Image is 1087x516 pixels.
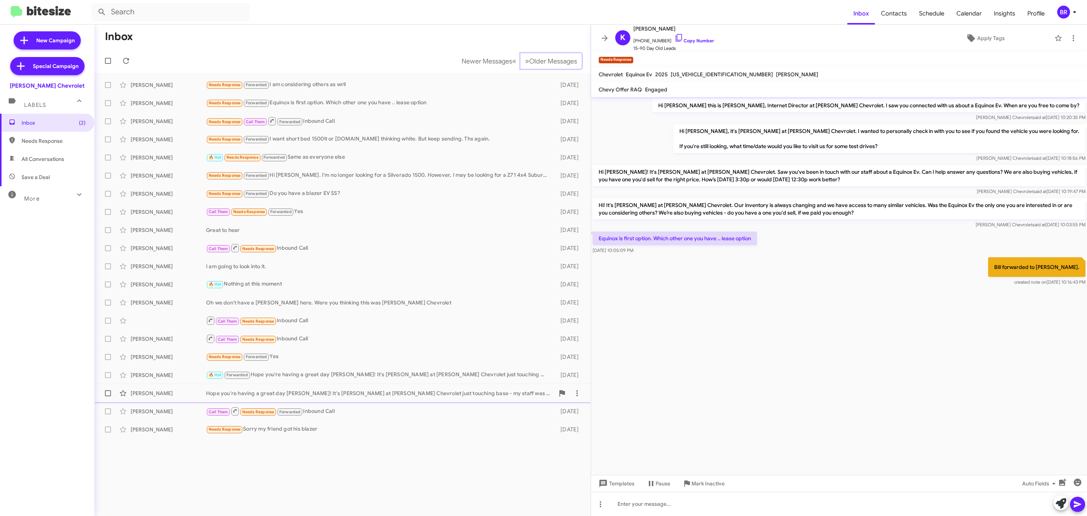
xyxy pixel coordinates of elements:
span: (2) [79,119,86,127]
span: Needs Response [209,82,241,87]
span: Inbox [22,119,86,127]
a: Schedule [913,3,950,25]
span: Forwarded [244,354,269,361]
div: [DATE] [551,190,585,198]
button: Apply Tags [919,31,1051,45]
span: Needs Response [209,173,241,178]
div: [DATE] [551,408,585,415]
p: Equinox is first option. Which other one you have .. lease option [593,232,757,245]
span: said at [1033,155,1046,161]
div: [PERSON_NAME] [131,371,206,379]
span: All Conversations [22,155,64,163]
div: [PERSON_NAME] [131,408,206,415]
span: Needs Response [209,427,241,432]
div: [PERSON_NAME] [131,389,206,397]
span: said at [1033,114,1046,120]
button: Templates [591,477,640,490]
span: Mark Inactive [691,477,725,490]
p: Hi! It's [PERSON_NAME] at [PERSON_NAME] Chevrolet. Our inventory is always changing and we have a... [593,198,1085,219]
span: Forwarded [244,100,269,107]
span: Call Them [209,246,228,251]
span: Needs Response [209,191,241,196]
span: Call Them [209,209,228,214]
span: Forwarded [262,154,287,161]
div: [PERSON_NAME] [131,226,206,234]
span: 🔥 Hot [209,282,222,287]
a: Special Campaign [10,57,85,75]
span: Insights [988,3,1021,25]
span: Forwarded [244,136,269,143]
div: Inbound Call [206,406,551,416]
div: [PERSON_NAME] [131,81,206,89]
div: [PERSON_NAME] [131,154,206,161]
button: Pause [640,477,676,490]
a: Inbox [847,3,875,25]
div: [PERSON_NAME] [131,281,206,288]
span: Needs Response [22,137,86,145]
button: BR [1051,6,1079,19]
span: Needs Response [209,119,241,124]
span: Profile [1021,3,1051,25]
div: [PERSON_NAME] [131,353,206,361]
p: Hi [PERSON_NAME] this is [PERSON_NAME], Internet Director at [PERSON_NAME] Chevrolet. I saw you c... [652,99,1085,112]
div: [DATE] [551,99,585,107]
div: Yes [206,207,551,216]
span: 2025 [655,71,668,78]
span: Equinox Ev [626,71,652,78]
span: Forwarded [244,172,269,179]
button: Auto Fields [1016,477,1064,490]
div: [PERSON_NAME] [131,426,206,433]
div: [PERSON_NAME] [131,117,206,125]
div: I am going to look into it. [206,263,551,270]
span: Engaged [645,86,667,93]
div: [PERSON_NAME] [131,99,206,107]
a: Contacts [875,3,913,25]
div: [PERSON_NAME] [131,136,206,143]
div: Do you have a blazer EV SS? [206,189,551,198]
div: BR [1057,6,1070,19]
span: Forwarded [277,118,302,125]
span: Needs Response [233,209,265,214]
span: New Campaign [36,37,75,44]
div: [PERSON_NAME] [131,335,206,343]
div: Inbound Call [206,243,551,253]
div: Hope you're having a great day [PERSON_NAME]! It's [PERSON_NAME] at [PERSON_NAME] Chevrolet just ... [206,371,551,379]
span: [PERSON_NAME] [776,71,818,78]
p: Hi [PERSON_NAME], it's [PERSON_NAME] at [PERSON_NAME] Chevrolet. I wanted to personally check in ... [673,124,1085,153]
span: [PERSON_NAME] [633,24,714,33]
span: [US_VEHICLE_IDENTIFICATION_NUMBER] [671,71,773,78]
span: Call Them [218,337,237,342]
span: Save a Deal [22,173,50,181]
div: Great to hear [206,226,551,234]
span: Forwarded [268,209,293,216]
span: Needs Response [242,337,274,342]
span: Needs Response [209,354,241,359]
div: Hope you're having a great day [PERSON_NAME]! It's [PERSON_NAME] at [PERSON_NAME] Chevrolet just ... [206,389,554,397]
a: Calendar [950,3,988,25]
div: [DATE] [551,426,585,433]
div: [DATE] [551,208,585,216]
span: Forwarded [244,190,269,198]
span: [PERSON_NAME] Chevrolet [DATE] 10:03:55 PM [976,222,1085,227]
div: [DATE] [551,172,585,179]
input: Search [91,3,250,21]
p: Hi [PERSON_NAME]! It's [PERSON_NAME] at [PERSON_NAME] Chevrolet. Saw you've been in touch with ou... [593,165,1085,186]
span: [PERSON_NAME] Chevrolet [DATE] 10:19:47 PM [977,188,1085,194]
div: [DATE] [551,281,585,288]
span: Labels [24,102,46,108]
span: said at [1032,222,1045,227]
div: [DATE] [551,263,585,270]
span: [PERSON_NAME] Chevrolet [DATE] 10:18:56 PM [976,155,1085,161]
div: [PERSON_NAME] [131,244,206,252]
span: Call Them [209,409,228,414]
div: [DATE] [551,117,585,125]
span: Forwarded [225,372,249,379]
div: [DATE] [551,244,585,252]
span: [DATE] 10:16:43 PM [1014,279,1085,285]
div: [DATE] [551,226,585,234]
span: Special Campaign [33,62,79,70]
button: Mark Inactive [676,477,731,490]
button: Next [520,53,582,69]
span: 🔥 Hot [209,155,222,160]
div: I want short bed 1500lt or [DOMAIN_NAME] thinking white. But keep sending. Thx again. [206,135,551,144]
